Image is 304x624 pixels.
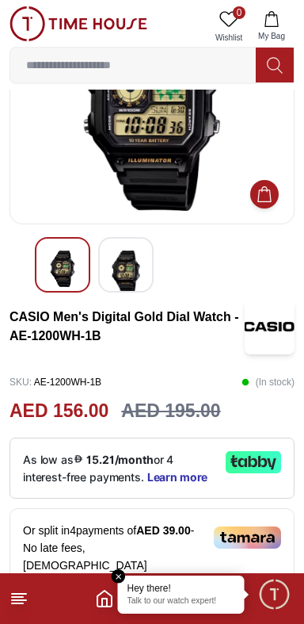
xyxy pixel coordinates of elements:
h2: AED 156.00 [9,397,108,425]
div: Chat Widget [257,577,292,612]
p: AE-1200WH-1B [9,370,101,394]
em: Close tooltip [112,569,126,584]
button: Add to Cart [250,180,279,209]
span: 0 [233,6,245,19]
span: SKU : [9,377,32,388]
img: Tamara [214,526,281,549]
h3: CASIO Men's Digital Gold Dial Watch - AE-1200WH-1B [9,308,245,346]
div: Or split in 4 payments of - No late fees, [DEMOGRAPHIC_DATA] compliant! [9,508,294,605]
span: My Bag [252,30,291,42]
p: Talk to our watch expert! [127,596,235,607]
img: CASIO Men's Digital Gold Dial Watch - AE-1200WH-1B [23,5,281,211]
button: My Bag [249,6,294,47]
p: ( In stock ) [241,370,294,394]
div: Hey there! [127,582,235,595]
img: CASIO Men's Digital Gold Dial Watch - AE-1200WH-1B [48,251,77,287]
img: CASIO Men's Digital Gold Dial Watch - AE-1200WH-1B [245,299,294,354]
span: AED 39.00 [136,524,190,537]
a: 0Wishlist [209,6,249,47]
img: CASIO Men's Digital Gold Dial Watch - AE-1200WH-1B [112,251,140,293]
a: Home [95,589,114,608]
img: ... [9,6,147,41]
span: Wishlist [209,32,249,44]
h3: AED 195.00 [121,397,220,425]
